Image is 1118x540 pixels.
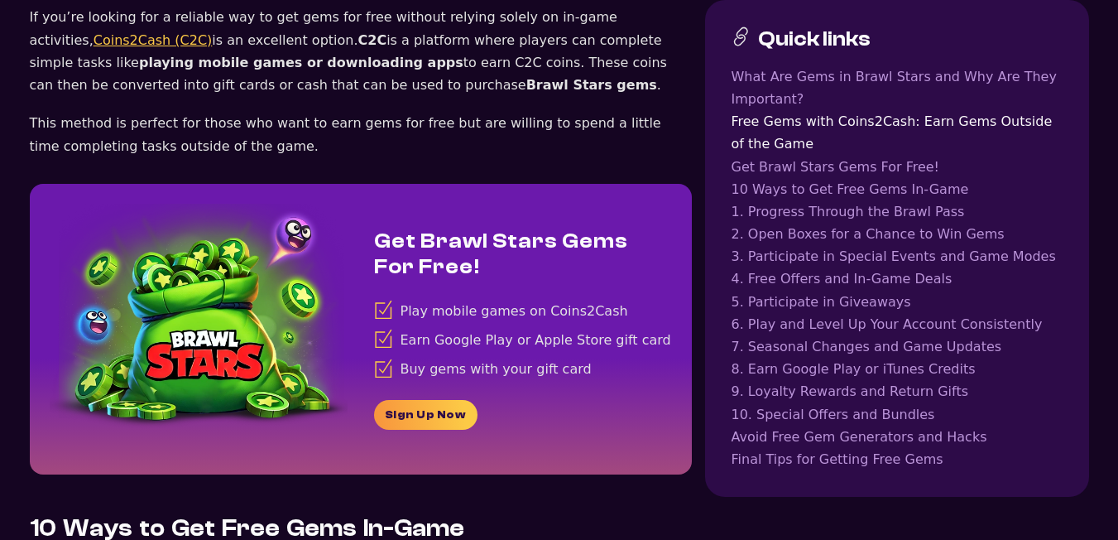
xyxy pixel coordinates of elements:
a: 10. Special Offers and Bundles [732,403,1063,426]
a: Avoid Free Gem Generators and Hacks [732,426,1063,448]
a: 4. Free Offers and In-Game Deals [732,268,1063,290]
strong: playing mobile games or downloading apps [139,55,463,70]
a: 5. Participate in Giveaways [732,291,1063,313]
a: 2. Open Boxes for a Chance to Win Gems [732,223,1063,245]
a: 10 Ways to Get Free Gems In-Game [732,178,1063,200]
a: 7. Seasonal Changes and Game Updates [732,335,1063,358]
p: This method is perfect for those who want to earn gems for free but are willing to spend a little... [30,112,692,157]
p: Earn Google Play or Apple Store gift card [401,329,671,351]
a: Free Gems with Coins2Cash: Earn Gems Outside of the Game [732,110,1063,155]
a: 6. Play and Level Up Your Account Consistently [732,313,1063,335]
strong: Brawl Stars gems [526,77,657,93]
strong: C2C [358,32,387,48]
p: If you’re looking for a reliable way to get gems for free without relying solely on in-game activ... [30,6,692,96]
p: Buy gems with your gift card [401,358,592,380]
a: Final Tips for Getting Free Gems [732,448,1063,470]
a: 8. Earn Google Play or iTunes Credits [732,358,1063,380]
a: What Are Gems in Brawl Stars and Why Are They Important? [732,65,1063,110]
a: 1. Progress Through the Brawl Pass [732,200,1063,223]
nav: Table of contents [732,65,1063,470]
p: Play mobile games on Coins2Cash [401,300,628,322]
a: Sign Up Now [374,400,477,430]
a: 3. Participate in Special Events and Game Modes [732,245,1063,268]
h3: Quick links [758,27,871,52]
a: 9. Loyalty Rewards and Return Gifts [732,380,1063,403]
a: Get Brawl Stars Gems For Free! [732,156,1063,178]
a: Coins2Cash (C2C) [94,32,213,48]
h3: Get Brawl Stars Gems For Free! [374,229,672,280]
